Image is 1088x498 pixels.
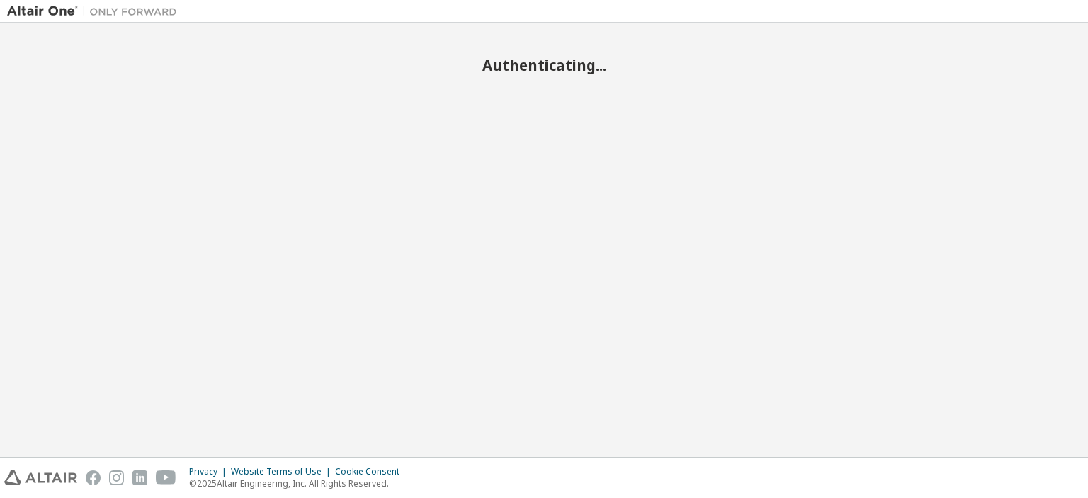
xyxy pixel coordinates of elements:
[189,477,408,489] p: © 2025 Altair Engineering, Inc. All Rights Reserved.
[7,56,1081,74] h2: Authenticating...
[109,470,124,485] img: instagram.svg
[156,470,176,485] img: youtube.svg
[4,470,77,485] img: altair_logo.svg
[132,470,147,485] img: linkedin.svg
[7,4,184,18] img: Altair One
[335,466,408,477] div: Cookie Consent
[189,466,231,477] div: Privacy
[86,470,101,485] img: facebook.svg
[231,466,335,477] div: Website Terms of Use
